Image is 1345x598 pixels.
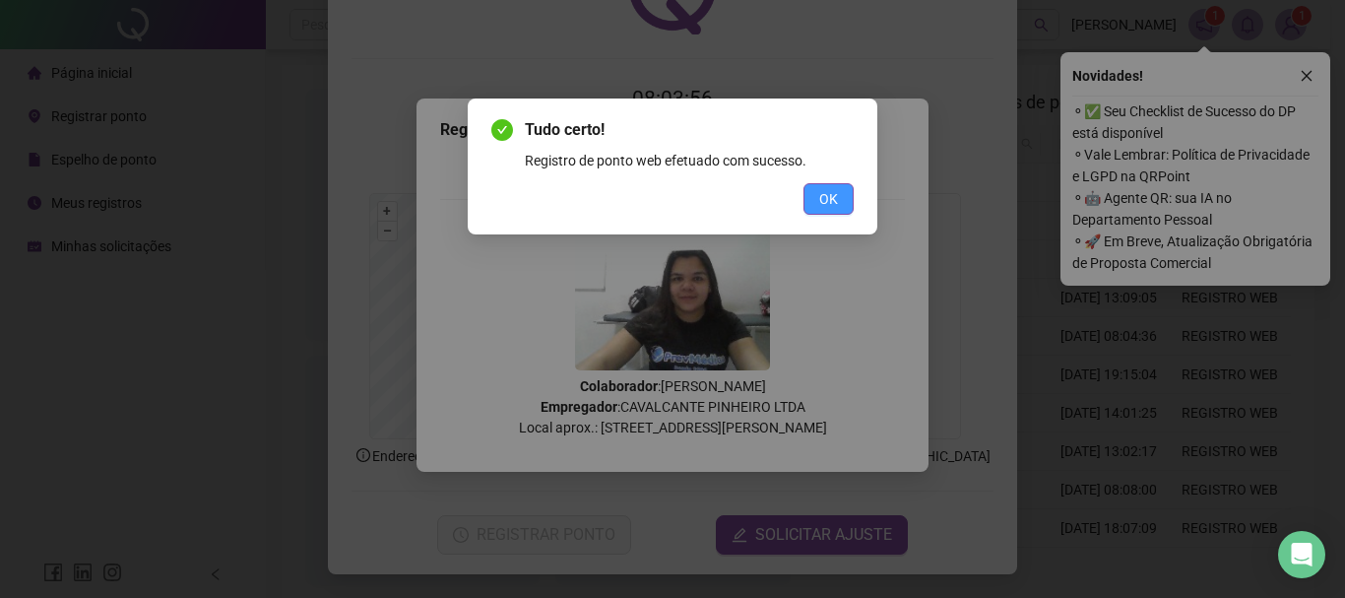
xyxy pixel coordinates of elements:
div: Open Intercom Messenger [1278,531,1325,578]
button: OK [803,183,854,215]
span: Tudo certo! [525,118,854,142]
span: OK [819,188,838,210]
span: check-circle [491,119,513,141]
div: Registro de ponto web efetuado com sucesso. [525,150,854,171]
